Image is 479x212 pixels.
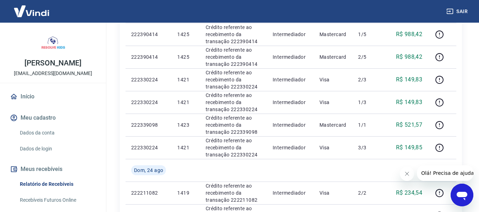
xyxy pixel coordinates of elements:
[134,167,163,174] span: Dom, 24 ago
[319,144,347,151] p: Visa
[17,177,98,191] a: Relatório de Recebíveis
[396,30,423,39] p: R$ 988,42
[273,31,308,38] p: Intermediador
[177,53,194,61] p: 1425
[24,59,81,67] p: [PERSON_NAME]
[358,121,379,128] p: 1/1
[177,144,194,151] p: 1421
[131,31,166,38] p: 222390414
[273,144,308,151] p: Intermediador
[358,189,379,196] p: 2/2
[206,182,261,204] p: Crédito referente ao recebimento da transação 222211082
[358,76,379,83] p: 2/3
[273,189,308,196] p: Intermediador
[400,167,414,181] iframe: Fechar mensagem
[4,5,60,11] span: Olá! Precisa de ajuda?
[17,193,98,207] a: Recebíveis Futuros Online
[206,137,261,158] p: Crédito referente ao recebimento da transação 222330224
[177,31,194,38] p: 1425
[396,98,423,107] p: R$ 149,83
[273,76,308,83] p: Intermediador
[9,161,98,177] button: Meus recebíveis
[319,53,347,61] p: Mastercard
[396,121,423,129] p: R$ 521,57
[396,53,423,61] p: R$ 988,42
[358,99,379,106] p: 1/3
[206,114,261,136] p: Crédito referente ao recebimento da transação 222339098
[273,53,308,61] p: Intermediador
[396,75,423,84] p: R$ 149,83
[177,189,194,196] p: 1419
[177,121,194,128] p: 1423
[451,184,473,206] iframe: Botão para abrir a janela de mensagens
[445,5,470,18] button: Sair
[396,189,423,197] p: R$ 234,54
[9,89,98,104] a: Início
[396,143,423,152] p: R$ 149,85
[206,46,261,68] p: Crédito referente ao recebimento da transação 222390414
[417,165,473,181] iframe: Mensagem da empresa
[17,126,98,140] a: Dados da conta
[319,76,347,83] p: Visa
[14,70,92,77] p: [EMAIL_ADDRESS][DOMAIN_NAME]
[319,99,347,106] p: Visa
[39,28,67,57] img: 0e888095-a76c-43d0-a8c7-5e852e567327.jpeg
[9,0,55,22] img: Vindi
[206,24,261,45] p: Crédito referente ao recebimento da transação 222390414
[319,189,347,196] p: Visa
[131,76,166,83] p: 222330224
[131,121,166,128] p: 222339098
[319,121,347,128] p: Mastercard
[177,99,194,106] p: 1421
[358,144,379,151] p: 3/3
[319,31,347,38] p: Mastercard
[206,92,261,113] p: Crédito referente ao recebimento da transação 222330224
[358,31,379,38] p: 1/5
[9,110,98,126] button: Meu cadastro
[131,99,166,106] p: 222330224
[131,53,166,61] p: 222390414
[206,69,261,90] p: Crédito referente ao recebimento da transação 222330224
[358,53,379,61] p: 2/5
[273,121,308,128] p: Intermediador
[17,142,98,156] a: Dados de login
[131,189,166,196] p: 222211082
[131,144,166,151] p: 222330224
[273,99,308,106] p: Intermediador
[177,76,194,83] p: 1421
